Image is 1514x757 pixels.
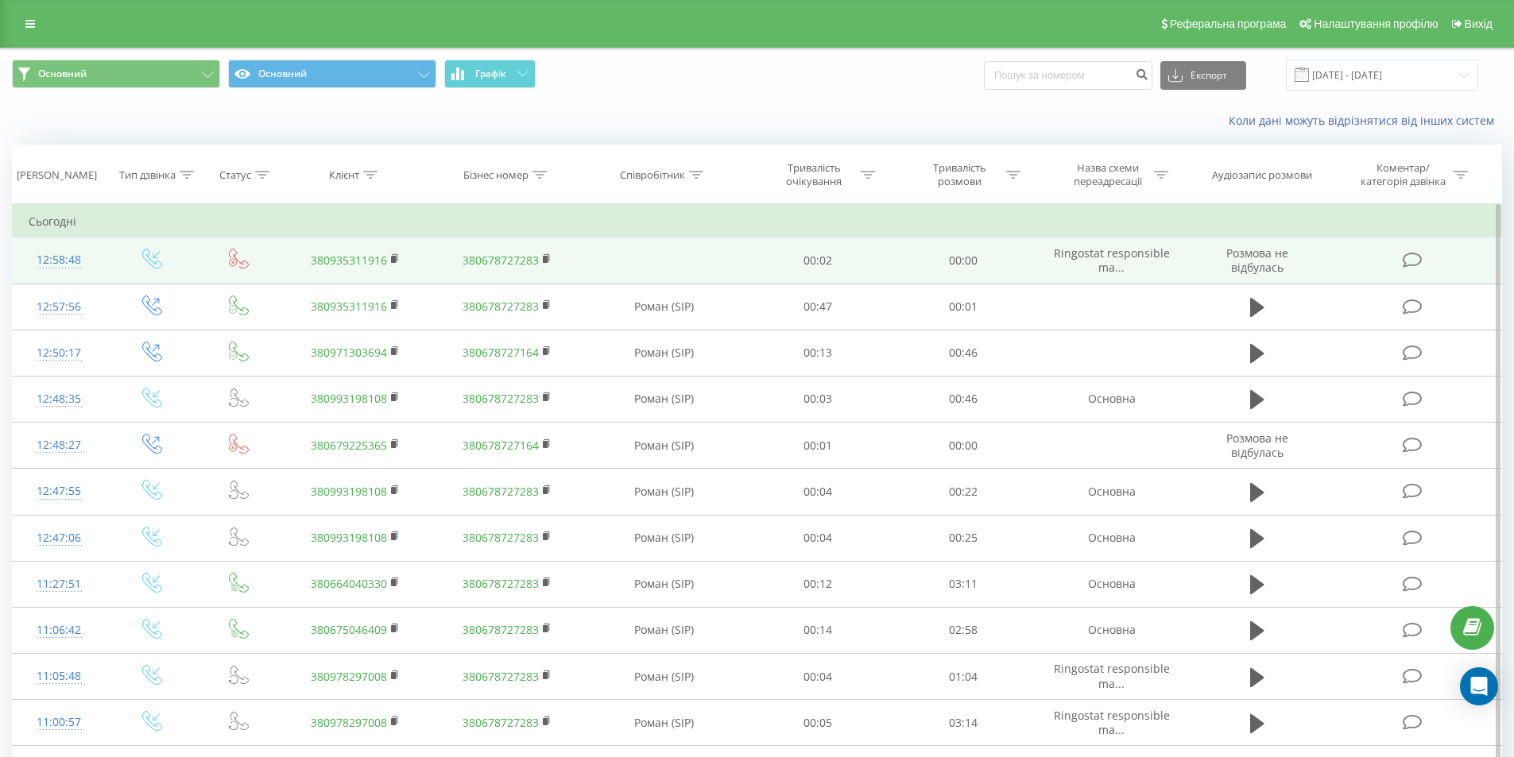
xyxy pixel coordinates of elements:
[1065,161,1150,188] div: Назва схеми переадресації
[12,60,220,88] button: Основний
[1170,17,1287,30] span: Реферальна програма
[311,484,387,499] a: 380993198108
[29,476,90,507] div: 12:47:55
[891,469,1036,515] td: 00:22
[475,68,506,79] span: Графік
[119,168,176,182] div: Тип дзвінка
[583,515,745,561] td: Роман (SIP)
[463,484,539,499] a: 380678727283
[745,561,891,607] td: 00:12
[29,338,90,369] div: 12:50:17
[29,430,90,461] div: 12:48:27
[1054,661,1170,690] span: Ringostat responsible ma...
[463,391,539,406] a: 380678727283
[463,345,539,360] a: 380678727164
[1226,245,1288,275] span: Розмова не відбулась
[745,376,891,422] td: 00:03
[1036,607,1187,653] td: Основна
[1036,376,1187,422] td: Основна
[29,245,90,276] div: 12:58:48
[891,607,1036,653] td: 02:58
[891,423,1036,469] td: 00:00
[463,622,539,637] a: 380678727283
[311,345,387,360] a: 380971303694
[29,615,90,646] div: 11:06:42
[463,576,539,591] a: 380678727283
[1212,168,1312,182] div: Аудіозапис розмови
[891,376,1036,422] td: 00:46
[29,661,90,692] div: 11:05:48
[311,299,387,314] a: 380935311916
[583,469,745,515] td: Роман (SIP)
[1036,515,1187,561] td: Основна
[1314,17,1438,30] span: Налаштування профілю
[329,168,359,182] div: Клієнт
[29,384,90,415] div: 12:48:35
[311,530,387,545] a: 380993198108
[1465,17,1493,30] span: Вихід
[1054,245,1170,275] span: Ringostat responsible ma...
[745,515,891,561] td: 00:04
[311,576,387,591] a: 380664040330
[745,700,891,746] td: 00:05
[1036,561,1187,607] td: Основна
[917,161,1002,188] div: Тривалість розмови
[311,669,387,684] a: 380978297008
[583,376,745,422] td: Роман (SIP)
[891,515,1036,561] td: 00:25
[29,569,90,600] div: 11:27:51
[583,284,745,330] td: Роман (SIP)
[1229,113,1502,128] a: Коли дані можуть відрізнятися вiд інших систем
[1357,161,1450,188] div: Коментар/категорія дзвінка
[13,206,1502,238] td: Сьогодні
[745,607,891,653] td: 00:14
[463,438,539,453] a: 380678727164
[1036,469,1187,515] td: Основна
[583,607,745,653] td: Роман (SIP)
[745,654,891,700] td: 00:04
[228,60,436,88] button: Основний
[745,284,891,330] td: 00:47
[463,669,539,684] a: 380678727283
[29,523,90,554] div: 12:47:06
[29,292,90,322] div: 12:57:56
[17,168,97,182] div: [PERSON_NAME]
[891,700,1036,746] td: 03:14
[311,253,387,268] a: 380935311916
[583,654,745,700] td: Роман (SIP)
[463,715,539,730] a: 380678727283
[1160,61,1246,90] button: Експорт
[891,561,1036,607] td: 03:11
[38,68,87,80] span: Основний
[583,700,745,746] td: Роман (SIP)
[583,330,745,376] td: Роман (SIP)
[444,60,536,88] button: Графік
[583,423,745,469] td: Роман (SIP)
[891,284,1036,330] td: 00:01
[219,168,251,182] div: Статус
[463,253,539,268] a: 380678727283
[463,299,539,314] a: 380678727283
[1054,708,1170,737] span: Ringostat responsible ma...
[891,654,1036,700] td: 01:04
[891,238,1036,284] td: 00:00
[463,530,539,545] a: 380678727283
[311,715,387,730] a: 380978297008
[463,168,529,182] div: Бізнес номер
[984,61,1152,90] input: Пошук за номером
[745,330,891,376] td: 00:13
[745,423,891,469] td: 00:01
[583,561,745,607] td: Роман (SIP)
[1460,667,1498,705] div: Open Intercom Messenger
[311,622,387,637] a: 380675046409
[620,168,685,182] div: Співробітник
[1226,431,1288,460] span: Розмова не відбулась
[311,438,387,453] a: 380679225365
[29,707,90,738] div: 11:00:57
[891,330,1036,376] td: 00:46
[745,469,891,515] td: 00:04
[745,238,891,284] td: 00:02
[772,161,857,188] div: Тривалість очікування
[311,391,387,406] a: 380993198108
